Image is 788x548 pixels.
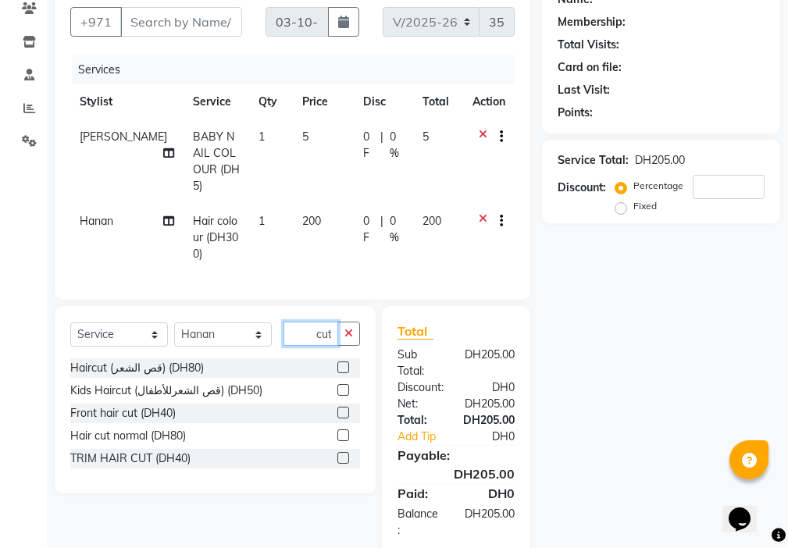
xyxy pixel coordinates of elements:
[302,130,308,144] span: 5
[453,347,526,379] div: DH205.00
[363,213,375,246] span: 0 F
[184,84,249,119] th: Service
[120,7,242,37] input: Search by Name/Mobile/Email/Code
[413,84,463,119] th: Total
[386,429,468,445] a: Add Tip
[451,412,526,429] div: DH205.00
[558,59,622,76] div: Card on file:
[193,130,240,193] span: BABY NAIL COLOUR (DH5)
[390,213,404,246] span: 0 %
[558,82,610,98] div: Last Visit:
[558,37,619,53] div: Total Visits:
[558,105,593,121] div: Points:
[386,506,453,539] div: Balance :
[70,428,186,444] div: Hair cut normal (DH80)
[80,214,113,228] span: Hanan
[386,412,451,429] div: Total:
[70,7,122,37] button: +971
[633,179,683,193] label: Percentage
[259,214,265,228] span: 1
[193,214,238,261] span: Hair colour (DH300)
[283,322,338,346] input: Search or Scan
[386,464,526,483] div: DH205.00
[468,429,526,445] div: DH0
[70,405,176,422] div: Front hair cut (DH40)
[453,506,526,539] div: DH205.00
[635,152,685,169] div: DH205.00
[558,180,606,196] div: Discount:
[456,379,526,396] div: DH0
[722,486,772,532] iframe: chat widget
[380,213,383,246] span: |
[302,214,321,228] span: 200
[456,484,526,503] div: DH0
[80,130,167,144] span: [PERSON_NAME]
[70,360,204,376] div: Haircut (قص الشعر) (DH80)
[363,129,375,162] span: 0 F
[558,14,626,30] div: Membership:
[70,383,262,399] div: Kids Haircut (قص الشعرللأطفال) (DH50)
[558,152,629,169] div: Service Total:
[463,84,515,119] th: Action
[70,84,184,119] th: Stylist
[453,396,526,412] div: DH205.00
[386,347,453,379] div: Sub Total:
[633,199,657,213] label: Fixed
[70,450,191,467] div: TRIM HAIR CUT (DH40)
[259,130,265,144] span: 1
[293,84,354,119] th: Price
[390,129,404,162] span: 0 %
[386,446,526,464] div: Payable:
[380,129,383,162] span: |
[72,55,526,84] div: Services
[423,214,441,228] span: 200
[386,484,456,503] div: Paid:
[249,84,293,119] th: Qty
[386,396,453,412] div: Net:
[386,379,456,396] div: Discount:
[423,130,429,144] span: 5
[354,84,413,119] th: Disc
[398,323,433,340] span: Total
